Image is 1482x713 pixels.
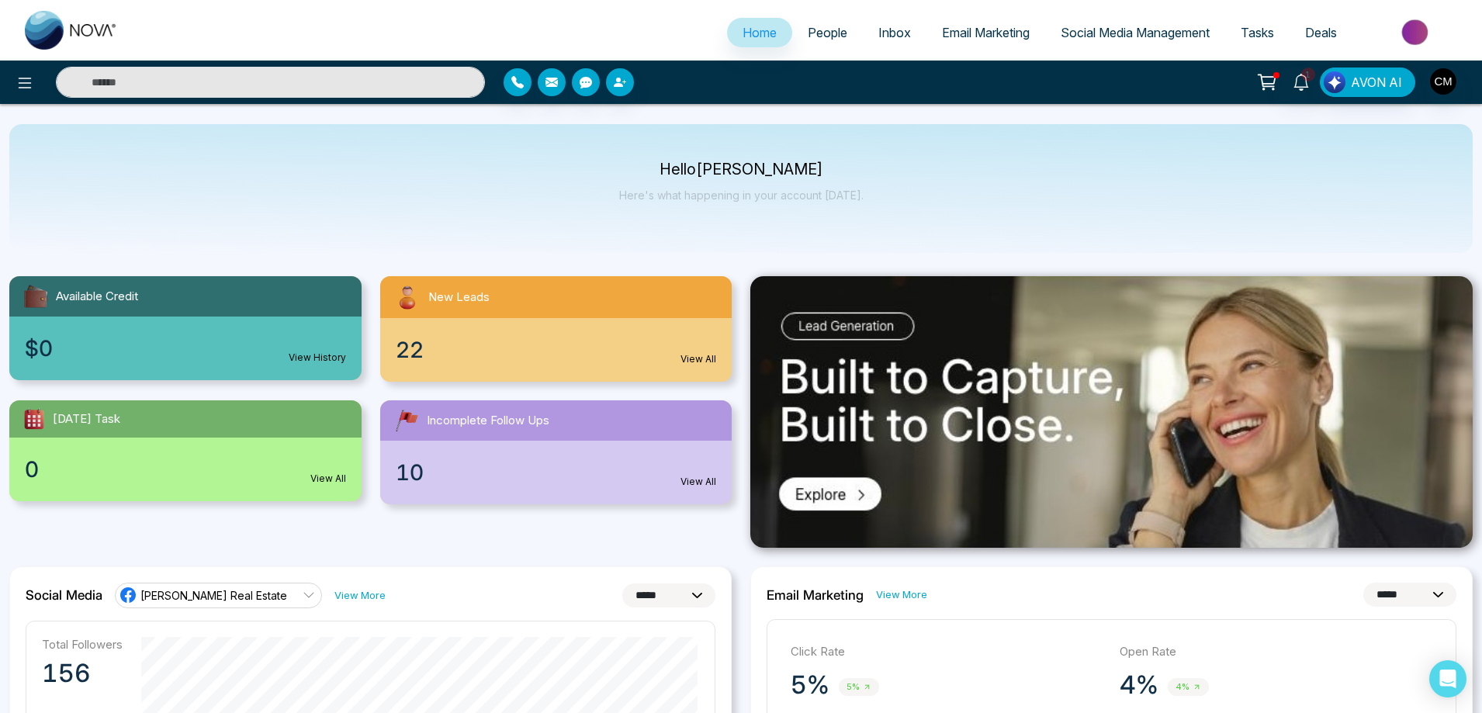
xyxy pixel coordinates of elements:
[53,410,120,428] span: [DATE] Task
[1045,18,1225,47] a: Social Media Management
[680,352,716,366] a: View All
[396,456,424,489] span: 10
[727,18,792,47] a: Home
[371,276,742,382] a: New Leads22View All
[1283,67,1320,95] a: 1
[25,332,53,365] span: $0
[140,588,287,603] span: [PERSON_NAME] Real Estate
[371,400,742,504] a: Incomplete Follow Ups10View All
[56,288,138,306] span: Available Credit
[1301,67,1315,81] span: 1
[22,407,47,431] img: todayTask.svg
[791,643,1104,661] p: Click Rate
[1320,67,1415,97] button: AVON AI
[1168,678,1209,696] span: 4%
[1241,25,1274,40] span: Tasks
[792,18,863,47] a: People
[743,25,777,40] span: Home
[767,587,864,603] h2: Email Marketing
[619,163,864,176] p: Hello [PERSON_NAME]
[1429,660,1466,697] div: Open Intercom Messenger
[334,588,386,603] a: View More
[619,189,864,202] p: Here's what happening in your account [DATE].
[393,282,422,312] img: newLeads.svg
[396,334,424,366] span: 22
[428,289,490,306] span: New Leads
[1360,15,1473,50] img: Market-place.gif
[1324,71,1345,93] img: Lead Flow
[393,407,421,434] img: followUps.svg
[1430,68,1456,95] img: User Avatar
[808,25,847,40] span: People
[680,475,716,489] a: View All
[1225,18,1290,47] a: Tasks
[1061,25,1210,40] span: Social Media Management
[1305,25,1337,40] span: Deals
[839,678,879,696] span: 5%
[42,658,123,689] p: 156
[42,637,123,652] p: Total Followers
[26,587,102,603] h2: Social Media
[289,351,346,365] a: View History
[1351,73,1402,92] span: AVON AI
[25,11,118,50] img: Nova CRM Logo
[878,25,911,40] span: Inbox
[1120,643,1433,661] p: Open Rate
[22,282,50,310] img: availableCredit.svg
[942,25,1030,40] span: Email Marketing
[1290,18,1352,47] a: Deals
[427,412,549,430] span: Incomplete Follow Ups
[876,587,927,602] a: View More
[1120,670,1158,701] p: 4%
[25,453,39,486] span: 0
[310,472,346,486] a: View All
[750,276,1473,548] img: .
[926,18,1045,47] a: Email Marketing
[863,18,926,47] a: Inbox
[791,670,829,701] p: 5%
